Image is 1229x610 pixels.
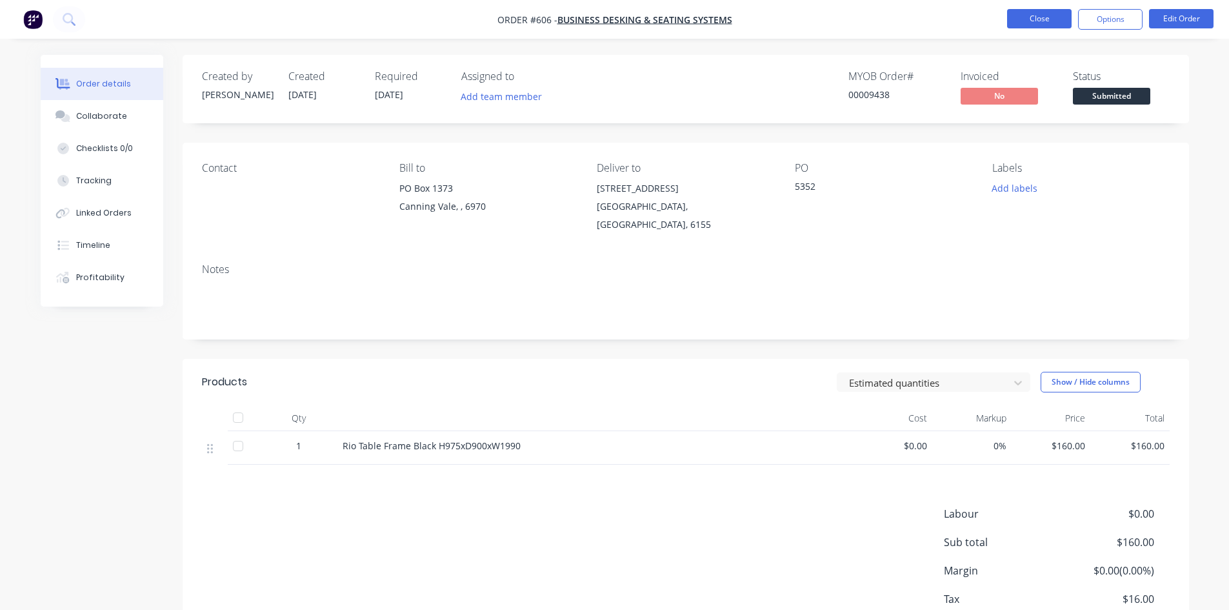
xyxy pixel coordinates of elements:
[23,10,43,29] img: Factory
[961,88,1038,104] span: No
[76,110,127,122] div: Collaborate
[41,261,163,294] button: Profitability
[1012,405,1091,431] div: Price
[454,88,548,105] button: Add team member
[944,591,1059,607] span: Tax
[1007,9,1072,28] button: Close
[1078,9,1143,30] button: Options
[932,405,1012,431] div: Markup
[461,70,590,83] div: Assigned to
[795,179,956,198] div: 5352
[1073,88,1150,107] button: Submitted
[848,70,945,83] div: MYOB Order #
[795,162,972,174] div: PO
[76,78,131,90] div: Order details
[76,175,112,187] div: Tracking
[944,534,1059,550] span: Sub total
[399,162,576,174] div: Bill to
[260,405,337,431] div: Qty
[992,162,1169,174] div: Labels
[597,162,774,174] div: Deliver to
[202,70,273,83] div: Created by
[557,14,732,26] a: Business Desking & Seating Systems
[597,198,774,234] div: [GEOGRAPHIC_DATA], [GEOGRAPHIC_DATA], 6155
[202,162,379,174] div: Contact
[343,440,521,452] span: Rio Table Frame Black H975xD900xW1990
[1058,591,1154,607] span: $16.00
[1149,9,1214,28] button: Edit Order
[375,88,403,101] span: [DATE]
[399,198,576,216] div: Canning Vale, , 6970
[1058,506,1154,522] span: $0.00
[597,179,774,234] div: [STREET_ADDRESS][GEOGRAPHIC_DATA], [GEOGRAPHIC_DATA], 6155
[288,88,317,101] span: [DATE]
[41,100,163,132] button: Collaborate
[848,88,945,101] div: 00009438
[937,439,1006,452] span: 0%
[76,239,110,251] div: Timeline
[202,263,1170,276] div: Notes
[944,506,1059,522] span: Labour
[597,179,774,198] div: [STREET_ADDRESS]
[399,179,576,221] div: PO Box 1373Canning Vale, , 6970
[1058,563,1154,578] span: $0.00 ( 0.00 %)
[202,374,247,390] div: Products
[399,179,576,198] div: PO Box 1373
[76,143,133,154] div: Checklists 0/0
[944,563,1059,578] span: Margin
[41,132,163,165] button: Checklists 0/0
[461,88,549,105] button: Add team member
[375,70,446,83] div: Required
[1017,439,1086,452] span: $160.00
[1073,70,1170,83] div: Status
[1095,439,1164,452] span: $160.00
[1058,534,1154,550] span: $160.00
[76,272,125,283] div: Profitability
[296,439,301,452] span: 1
[1073,88,1150,104] span: Submitted
[854,405,933,431] div: Cost
[76,207,132,219] div: Linked Orders
[41,165,163,197] button: Tracking
[41,197,163,229] button: Linked Orders
[961,70,1057,83] div: Invoiced
[985,179,1044,197] button: Add labels
[41,229,163,261] button: Timeline
[1090,405,1170,431] div: Total
[202,88,273,101] div: [PERSON_NAME]
[859,439,928,452] span: $0.00
[1041,372,1141,392] button: Show / Hide columns
[497,14,557,26] span: Order #606 -
[41,68,163,100] button: Order details
[288,70,359,83] div: Created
